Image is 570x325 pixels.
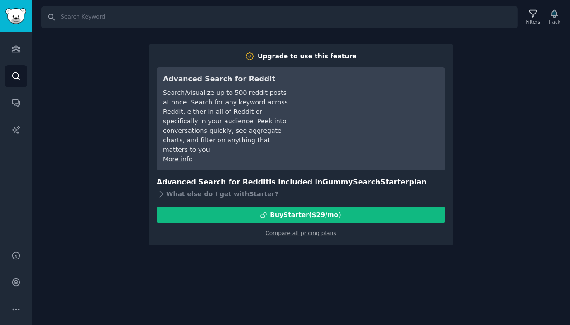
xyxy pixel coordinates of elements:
[157,207,445,223] button: BuyStarter($29/mo)
[5,8,26,24] img: GummySearch logo
[258,52,357,61] div: Upgrade to use this feature
[157,177,445,188] h3: Advanced Search for Reddit is included in plan
[163,155,192,163] a: More info
[303,74,439,141] iframe: YouTube video player
[163,74,290,85] h3: Advanced Search for Reddit
[270,210,341,220] div: Buy Starter ($ 29 /mo )
[41,6,518,28] input: Search Keyword
[322,178,409,186] span: GummySearch Starter
[163,88,290,155] div: Search/visualize up to 500 reddit posts at once. Search for any keyword across Reddit, either in ...
[265,230,336,236] a: Compare all pricing plans
[526,19,540,25] div: Filters
[157,188,445,200] div: What else do I get with Starter ?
